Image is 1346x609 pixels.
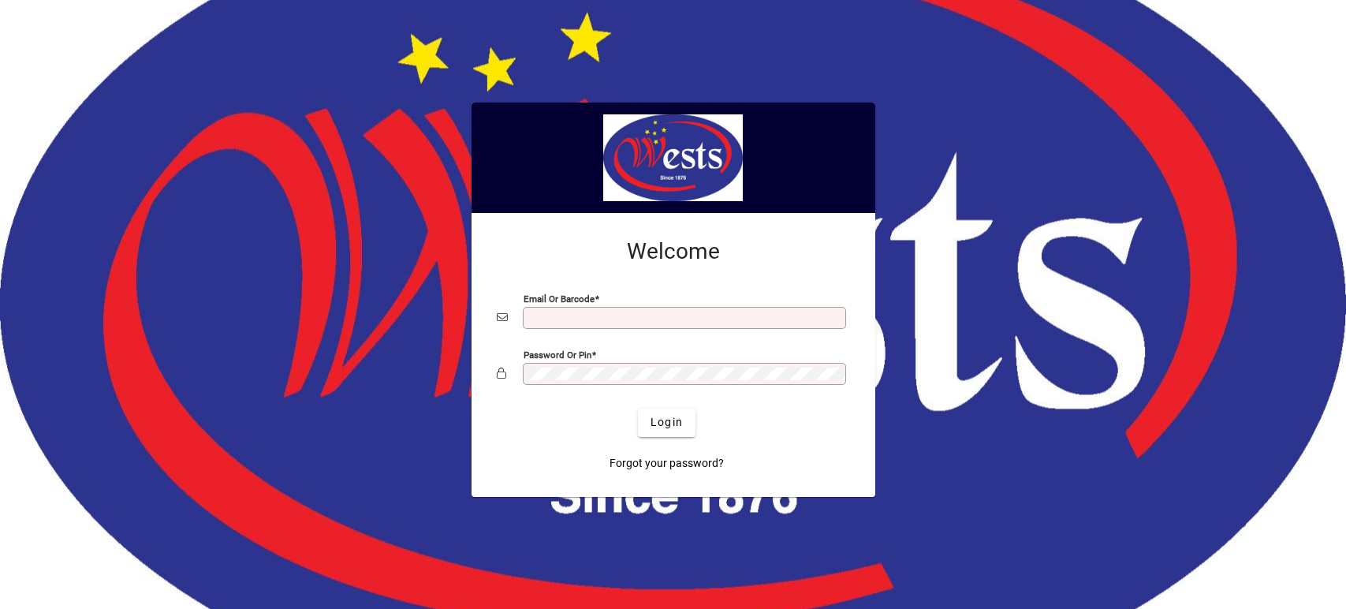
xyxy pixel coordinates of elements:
[497,238,850,265] h2: Welcome
[651,414,683,431] span: Login
[524,349,591,360] mat-label: Password or Pin
[603,450,730,478] a: Forgot your password?
[638,409,695,437] button: Login
[524,293,595,304] mat-label: Email or Barcode
[610,455,724,472] span: Forgot your password?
